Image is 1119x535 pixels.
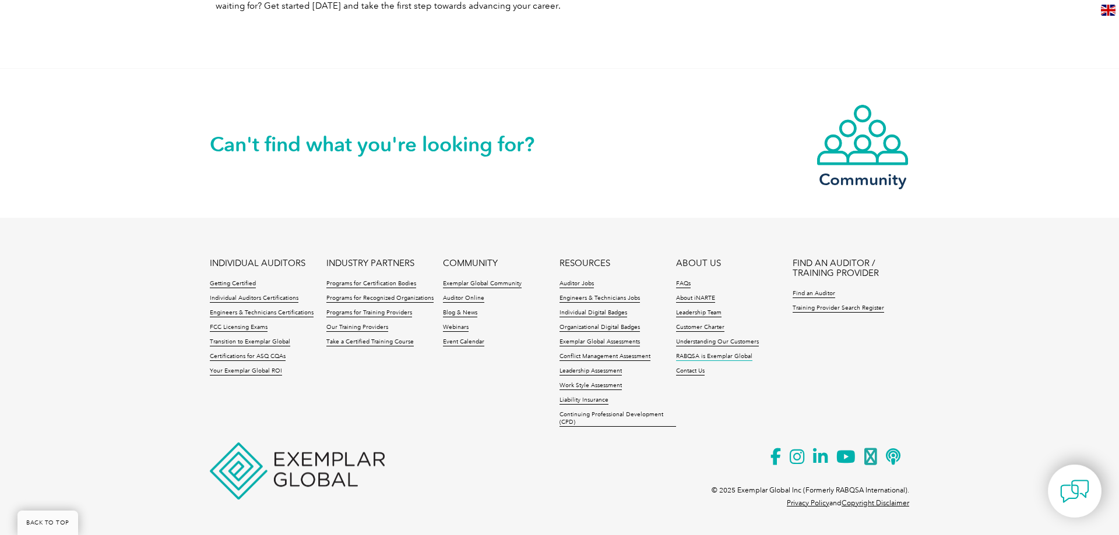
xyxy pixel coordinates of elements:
[210,295,298,303] a: Individual Auditors Certifications
[210,280,256,288] a: Getting Certified
[559,382,622,390] a: Work Style Assessment
[210,258,305,268] a: INDIVIDUAL AUDITORS
[559,411,676,427] a: Continuing Professional Development (CPD)
[676,338,759,346] a: Understanding Our Customers
[326,258,414,268] a: INDUSTRY PARTNERS
[559,324,640,332] a: Organizational Digital Badges
[17,511,78,535] a: BACK TO TOP
[676,353,752,361] a: RABQSA is Exemplar Global
[210,442,385,499] img: Exemplar Global
[210,135,559,154] h2: Can't find what you're looking for?
[559,396,608,405] a: Liability Insurance
[676,367,705,375] a: Contact Us
[676,258,721,268] a: ABOUT US
[210,338,290,346] a: Transition to Exemplar Global
[559,295,640,303] a: Engineers & Technicians Jobs
[787,499,829,507] a: Privacy Policy
[210,309,314,317] a: Engineers & Technicians Certifications
[793,304,884,313] a: Training Provider Search Register
[443,280,522,288] a: Exemplar Global Community
[559,353,650,361] a: Conflict Management Assessment
[443,324,469,332] a: Webinars
[676,280,691,288] a: FAQs
[676,309,722,317] a: Leadership Team
[326,324,388,332] a: Our Training Providers
[210,367,282,375] a: Your Exemplar Global ROI
[443,295,484,303] a: Auditor Online
[676,295,715,303] a: About iNARTE
[210,353,286,361] a: Certifications for ASQ CQAs
[793,258,909,278] a: FIND AN AUDITOR / TRAINING PROVIDER
[326,309,412,317] a: Programs for Training Providers
[443,258,498,268] a: COMMUNITY
[816,104,909,187] a: Community
[559,258,610,268] a: RESOURCES
[326,280,416,288] a: Programs for Certification Bodies
[1060,477,1089,506] img: contact-chat.png
[559,309,627,317] a: Individual Digital Badges
[210,324,268,332] a: FCC Licensing Exams
[443,309,477,317] a: Blog & News
[793,290,835,298] a: Find an Auditor
[787,497,909,509] p: and
[443,338,484,346] a: Event Calendar
[676,324,724,332] a: Customer Charter
[326,338,414,346] a: Take a Certified Training Course
[559,338,640,346] a: Exemplar Global Assessments
[816,172,909,187] h3: Community
[559,280,594,288] a: Auditor Jobs
[816,104,909,166] img: icon-community.webp
[842,499,909,507] a: Copyright Disclaimer
[712,484,909,497] p: © 2025 Exemplar Global Inc (Formerly RABQSA International).
[559,367,622,375] a: Leadership Assessment
[326,295,434,303] a: Programs for Recognized Organizations
[1101,5,1116,16] img: en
